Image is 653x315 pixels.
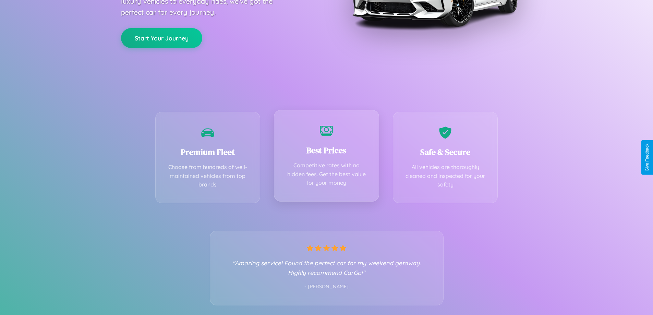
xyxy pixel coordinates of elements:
button: Start Your Journey [121,28,202,48]
h3: Best Prices [285,145,368,156]
div: Give Feedback [645,144,650,171]
p: Competitive rates with no hidden fees. Get the best value for your money [285,161,368,187]
p: "Amazing service! Found the perfect car for my weekend getaway. Highly recommend CarGo!" [224,258,430,277]
h3: Safe & Secure [403,146,487,158]
p: Choose from hundreds of well-maintained vehicles from top brands [166,163,250,189]
h3: Premium Fleet [166,146,250,158]
p: All vehicles are thoroughly cleaned and inspected for your safety [403,163,487,189]
p: - [PERSON_NAME] [224,282,430,291]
